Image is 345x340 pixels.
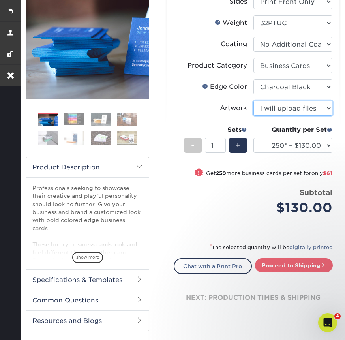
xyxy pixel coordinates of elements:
[202,82,247,92] div: Edge Color
[289,244,333,250] a: digitally printed
[318,313,337,332] iframe: Intercom live chat
[174,258,251,274] a: Chat with a Print Pro
[26,310,149,331] h2: Resources and Blogs
[38,131,58,145] img: Business Cards 05
[117,112,137,126] img: Business Cards 04
[323,170,332,176] span: $61
[191,139,195,151] span: -
[220,103,247,113] div: Artwork
[210,244,333,250] small: The selected quantity will be
[215,18,247,28] div: Weight
[198,169,200,177] span: !
[216,170,226,176] strong: 250
[26,269,149,290] h2: Specifications & Templates
[26,157,149,177] h2: Product Description
[311,170,332,176] span: only
[235,139,240,151] span: +
[255,258,333,272] a: Proceed to Shipping
[187,61,247,70] div: Product Category
[334,313,341,319] span: 4
[26,290,149,310] h2: Common Questions
[64,131,84,145] img: Business Cards 06
[38,110,58,130] img: Business Cards 01
[174,274,333,321] div: next: production times & shipping
[206,170,332,178] small: Get more business cards per set for
[221,39,247,49] div: Coating
[91,131,111,145] img: Business Cards 07
[184,125,247,135] div: Sets
[117,131,137,145] img: Business Cards 08
[259,198,332,217] div: $130.00
[91,112,111,126] img: Business Cards 03
[253,125,332,135] div: Quantity per Set
[72,252,103,263] span: show more
[300,188,332,197] strong: Subtotal
[64,113,84,125] img: Business Cards 02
